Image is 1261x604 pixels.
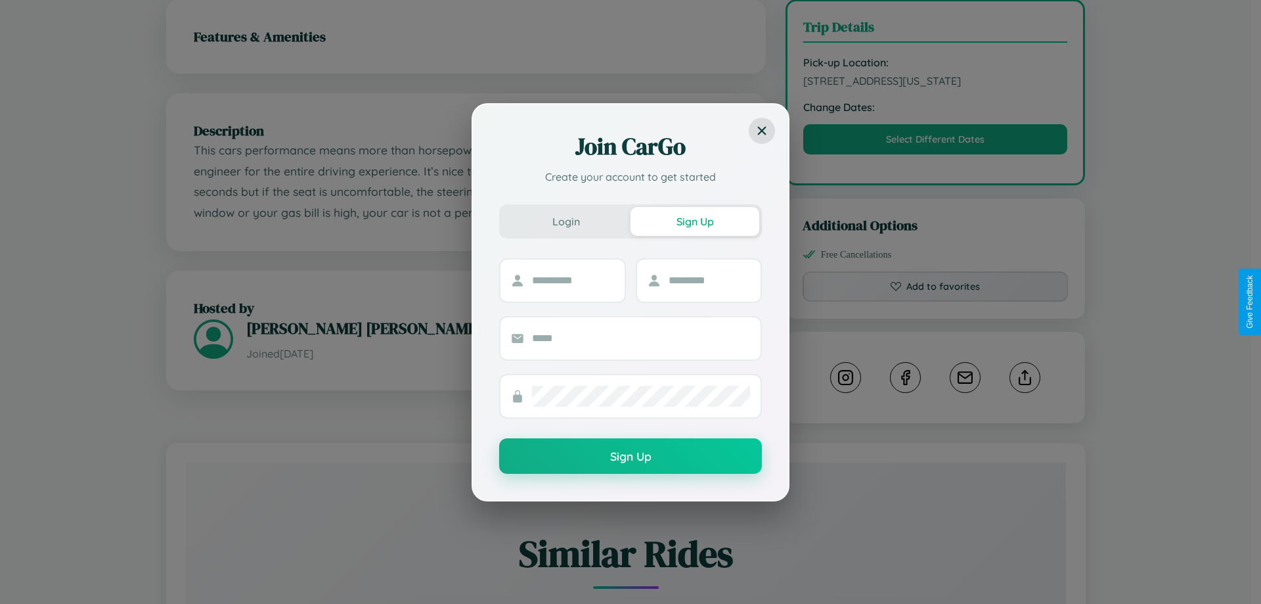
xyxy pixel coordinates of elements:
[499,169,762,185] p: Create your account to get started
[502,207,630,236] button: Login
[1245,275,1254,329] div: Give Feedback
[499,131,762,162] h2: Join CarGo
[630,207,759,236] button: Sign Up
[499,438,762,474] button: Sign Up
